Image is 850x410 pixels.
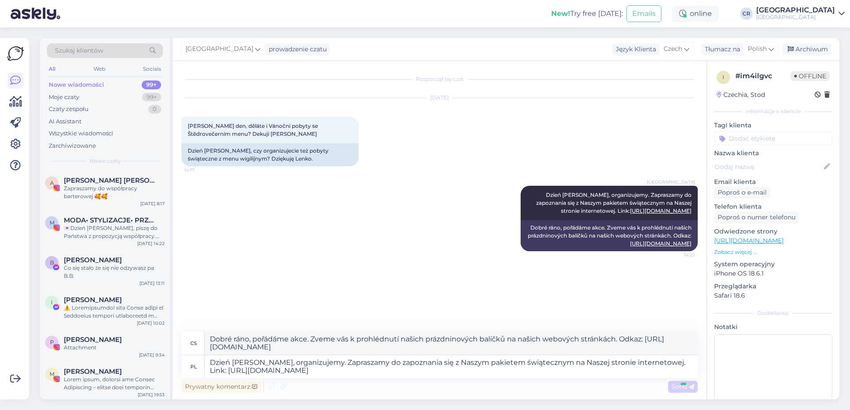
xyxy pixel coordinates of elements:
[612,45,656,54] div: Język Klienta
[50,259,54,266] span: B
[791,71,830,81] span: Offline
[139,352,165,358] div: [DATE] 9:34
[64,184,165,200] div: Zapraszamy do współpracy barterowej 🥰🥰
[722,74,724,80] span: i
[64,216,156,224] span: MODA• STYLIZACJE• PRZEGLĄDY KOLEKCJI
[92,63,107,75] div: Web
[756,14,835,21] div: [GEOGRAPHIC_DATA]
[50,339,54,345] span: P
[714,291,832,300] p: Safari 18.6
[64,176,156,184] span: Anna Żukowska Ewa Adamczewska BLIŹNIACZKI • Bóg • rodzina • dom
[49,129,113,138] div: Wszystkie wiadomości
[182,75,698,83] div: Rozpoczął się czat
[551,9,570,18] b: New!
[64,376,165,391] div: Lorem ipsum, dolorsi ame Consec Adipiscing – elitse doei temporin utlaboreetd magn aliquaenim a m...
[50,371,54,377] span: M
[701,45,740,54] div: Tłumacz na
[49,80,104,89] div: Nowe wiadomości
[185,44,253,54] span: [GEOGRAPHIC_DATA]
[630,207,692,214] a: [URL][DOMAIN_NAME]
[748,44,767,54] span: Polish
[714,177,832,187] p: Email klienta
[714,187,770,199] div: Poproś o e-mail
[735,71,791,81] div: # im4ilgvc
[714,282,832,291] p: Przeglądarka
[138,391,165,398] div: [DATE] 19:53
[714,237,784,245] a: [URL][DOMAIN_NAME]
[139,280,165,287] div: [DATE] 13:11
[55,46,103,55] span: Szukaj klientów
[64,296,122,304] span: Igor Jafar
[137,320,165,326] div: [DATE] 10:02
[49,105,89,114] div: Czaty zespołu
[49,93,79,102] div: Moje czaty
[64,256,122,264] span: Bożena Bolewicz
[89,157,121,165] span: Nowe czaty
[756,7,835,14] div: [GEOGRAPHIC_DATA]
[47,63,57,75] div: All
[142,93,161,102] div: 99+
[714,202,832,211] p: Telefon klienta
[782,43,831,55] div: Archiwum
[64,344,165,352] div: Attachment
[182,94,698,102] div: [DATE]
[714,309,832,317] div: Dodatkowy
[188,123,319,137] span: [PERSON_NAME] den, děláte i Vánoční pobyty se Štědrovečerním menu? Dekuji [PERSON_NAME]
[717,90,765,100] div: Czechia, Stod
[140,200,165,207] div: [DATE] 8:17
[551,8,623,19] div: Try free [DATE]:
[714,149,832,158] p: Nazwa klienta
[626,5,661,22] button: Emails
[714,248,832,256] p: Zobacz więcej ...
[148,105,161,114] div: 0
[714,121,832,130] p: Tagi klienta
[714,260,832,269] p: System operacyjny
[64,336,122,344] span: Paweł Pokarowski
[265,45,327,54] div: prowadzenie czatu
[714,132,832,145] input: Dodać etykietę
[182,143,359,166] div: Dzień [PERSON_NAME], czy organizujecie też pobyty świąteczne z menu wigilijnym? Dziękuję Lenko.
[141,63,163,75] div: Socials
[64,368,122,376] span: Monika Kowalewska
[64,304,165,320] div: ⚠️ Loremipsumdol sita Conse adipi el Seddoeius tempori utlaboreetd m aliqua enimadmini veniamqún...
[521,220,698,251] div: Dobré ráno, pořádáme akce. Zveme vás k prohlédnutí našich prázdninových balíčků na našich webovýc...
[536,192,693,214] span: Dzień [PERSON_NAME], organizujemy. Zapraszamy do zapoznania się z Naszym pakietem świątecznym na ...
[714,107,832,115] div: Informacje o kliencie
[50,219,54,226] span: M
[714,211,799,223] div: Poproś o numer telefonu
[672,6,719,22] div: online
[740,8,753,20] div: CR
[184,167,217,173] span: 14:17
[64,224,165,240] div: 💌Dzień [PERSON_NAME], piszę do Państwa z propozycją współpracy. Chętnie odwiedziłabym Państwa hot...
[64,264,165,280] div: Co się stało że się nie odzywasz pa B.B.
[714,322,832,332] p: Notatki
[50,180,54,186] span: A
[137,240,165,247] div: [DATE] 14:22
[7,45,24,62] img: Askly Logo
[714,269,832,278] p: iPhone OS 18.6.1
[715,162,822,172] input: Dodaj nazwę
[630,240,692,247] a: [URL][DOMAIN_NAME]
[664,44,682,54] span: Czech
[756,7,845,21] a: [GEOGRAPHIC_DATA][GEOGRAPHIC_DATA]
[49,142,96,150] div: Zarchiwizowane
[49,117,81,126] div: AI Assistant
[51,299,53,306] span: I
[142,80,161,89] div: 99+
[662,252,695,258] span: 14:22
[647,179,695,185] span: [GEOGRAPHIC_DATA]
[714,227,832,236] p: Odwiedzone strony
